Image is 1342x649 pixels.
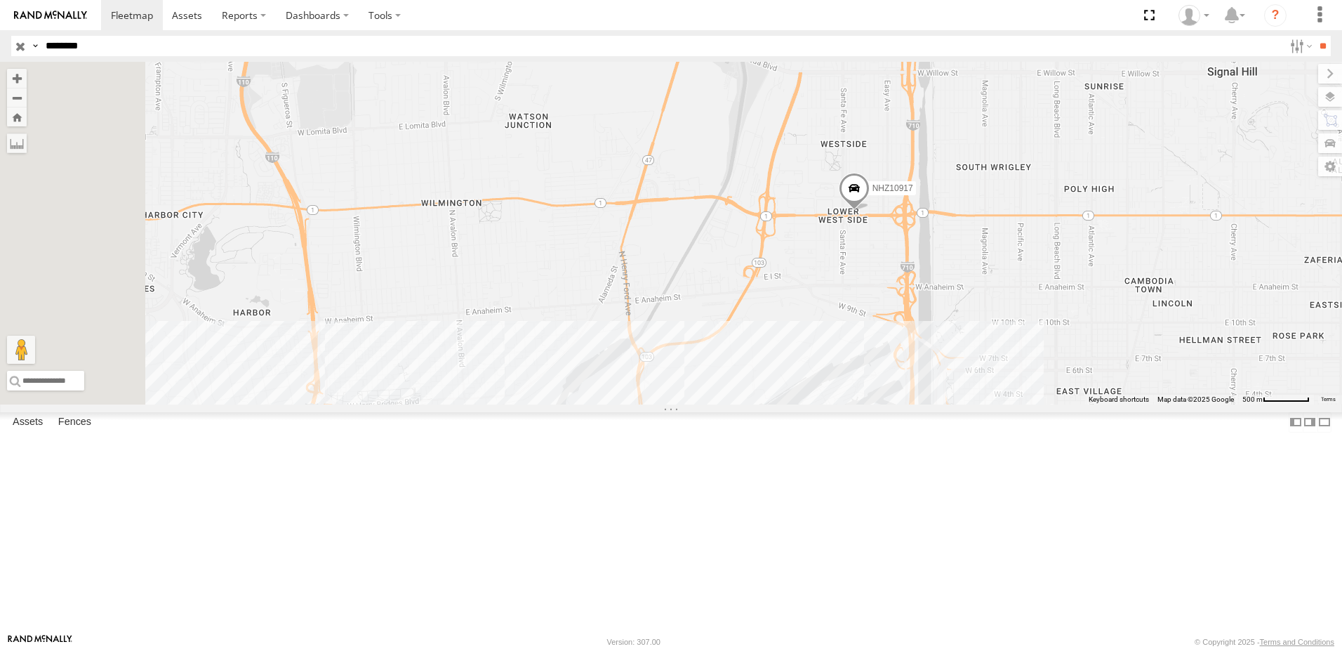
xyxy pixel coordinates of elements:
div: © Copyright 2025 - [1195,638,1334,646]
label: Search Filter Options [1284,36,1315,56]
a: Visit our Website [8,635,72,649]
button: Map Scale: 500 m per 63 pixels [1238,395,1314,405]
label: Dock Summary Table to the Right [1303,412,1317,433]
img: rand-logo.svg [14,11,87,20]
button: Zoom Home [7,107,27,126]
a: Terms and Conditions [1260,638,1334,646]
span: NHZ10917 [872,183,913,193]
span: 500 m [1242,395,1263,403]
button: Zoom in [7,69,27,88]
a: Terms (opens in new tab) [1321,397,1336,402]
label: Assets [6,412,50,432]
label: Measure [7,133,27,153]
label: Map Settings [1318,157,1342,176]
button: Zoom out [7,88,27,107]
button: Drag Pegman onto the map to open Street View [7,336,35,364]
label: Hide Summary Table [1317,412,1331,433]
div: Zulema McIntosch [1174,5,1214,26]
label: Fences [51,412,98,432]
label: Search Query [29,36,41,56]
div: Version: 307.00 [607,638,660,646]
button: Keyboard shortcuts [1089,395,1149,405]
i: ? [1264,4,1287,27]
label: Dock Summary Table to the Left [1289,412,1303,433]
span: Map data ©2025 Google [1157,395,1234,403]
